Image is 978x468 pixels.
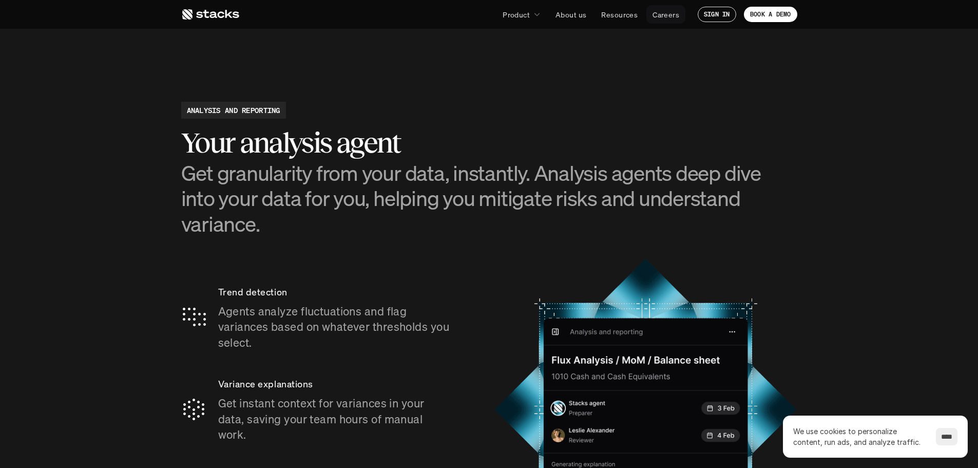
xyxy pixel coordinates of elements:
[750,11,791,18] p: BOOK A DEMO
[744,7,797,22] a: BOOK A DEMO
[793,426,926,447] p: We use cookies to personalize content, run ads, and analyze traffic.
[549,5,592,24] a: About us
[601,9,638,20] p: Resources
[218,304,453,351] p: Agents analyze fluctuations and flag variances based on whatever thresholds you select.
[653,9,679,20] p: Careers
[181,127,797,159] h2: Your analysis agent
[121,196,166,203] a: Privacy Policy
[218,377,453,391] p: Variance explanations
[555,9,586,20] p: About us
[595,5,644,24] a: Resources
[187,105,280,116] h2: ANALYSIS AND REPORTING
[181,160,797,236] h3: Get granularity from your data, instantly. Analysis agents deep dive into your data for you, help...
[503,9,530,20] p: Product
[218,396,453,443] p: Get instant context for variances in your data, saving your team hours of manual work.
[646,5,685,24] a: Careers
[704,11,730,18] p: SIGN IN
[698,7,736,22] a: SIGN IN
[218,285,453,299] p: Trend detection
